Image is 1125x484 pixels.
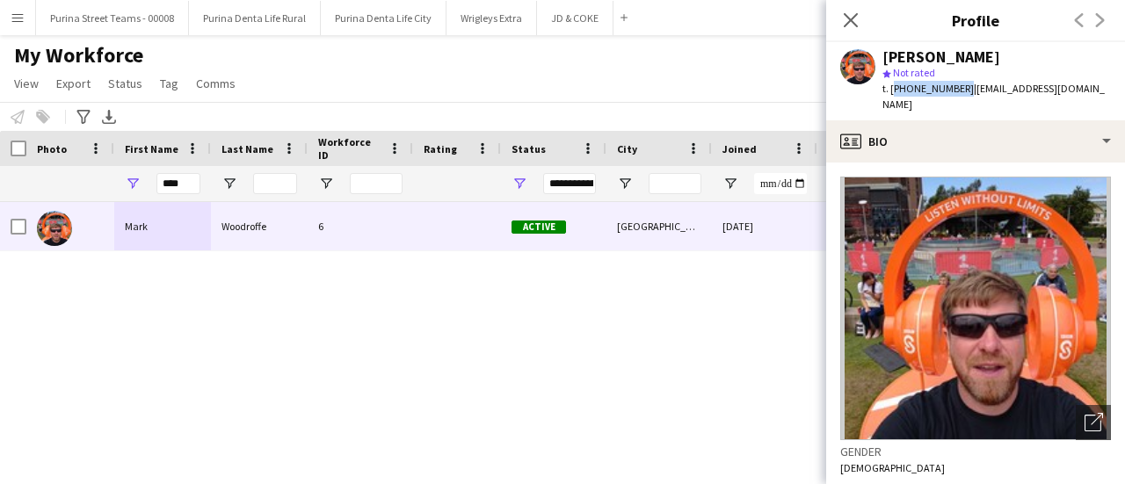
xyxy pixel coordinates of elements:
[826,120,1125,163] div: Bio
[221,142,273,155] span: Last Name
[722,176,738,191] button: Open Filter Menu
[893,66,935,79] span: Not rated
[754,173,807,194] input: Joined Filter Input
[318,176,334,191] button: Open Filter Menu
[512,220,566,234] span: Active
[840,461,945,474] span: [DEMOGRAPHIC_DATA]
[512,142,546,155] span: Status
[649,173,701,194] input: City Filter Input
[108,76,142,91] span: Status
[189,1,321,35] button: Purina Denta Life Rural
[160,76,178,91] span: Tag
[882,49,1000,65] div: [PERSON_NAME]
[253,173,297,194] input: Last Name Filter Input
[125,176,141,191] button: Open Filter Menu
[722,142,757,155] span: Joined
[826,9,1125,32] h3: Profile
[49,72,98,95] a: Export
[424,142,457,155] span: Rating
[14,76,39,91] span: View
[817,202,923,250] div: 1 day
[153,72,185,95] a: Tag
[617,142,637,155] span: City
[537,1,613,35] button: JD & COKE
[840,177,1111,440] img: Crew avatar or photo
[56,76,91,91] span: Export
[617,176,633,191] button: Open Filter Menu
[189,72,243,95] a: Comms
[882,82,974,95] span: t. [PHONE_NUMBER]
[606,202,712,250] div: [GEOGRAPHIC_DATA]
[308,202,413,250] div: 6
[7,72,46,95] a: View
[36,1,189,35] button: Purina Street Teams - 00008
[882,82,1105,111] span: | [EMAIL_ADDRESS][DOMAIN_NAME]
[1076,405,1111,440] div: Open photos pop-in
[37,142,67,155] span: Photo
[14,42,143,69] span: My Workforce
[512,176,527,191] button: Open Filter Menu
[221,176,237,191] button: Open Filter Menu
[125,142,178,155] span: First Name
[321,1,446,35] button: Purina Denta Life City
[37,211,72,246] img: Mark Woodroffe
[196,76,236,91] span: Comms
[73,106,94,127] app-action-btn: Advanced filters
[446,1,537,35] button: Wrigleys Extra
[211,202,308,250] div: Woodroffe
[840,444,1111,459] h3: Gender
[712,202,817,250] div: [DATE]
[156,173,200,194] input: First Name Filter Input
[114,202,211,250] div: Mark
[350,173,403,194] input: Workforce ID Filter Input
[318,135,381,162] span: Workforce ID
[101,72,149,95] a: Status
[98,106,120,127] app-action-btn: Export XLSX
